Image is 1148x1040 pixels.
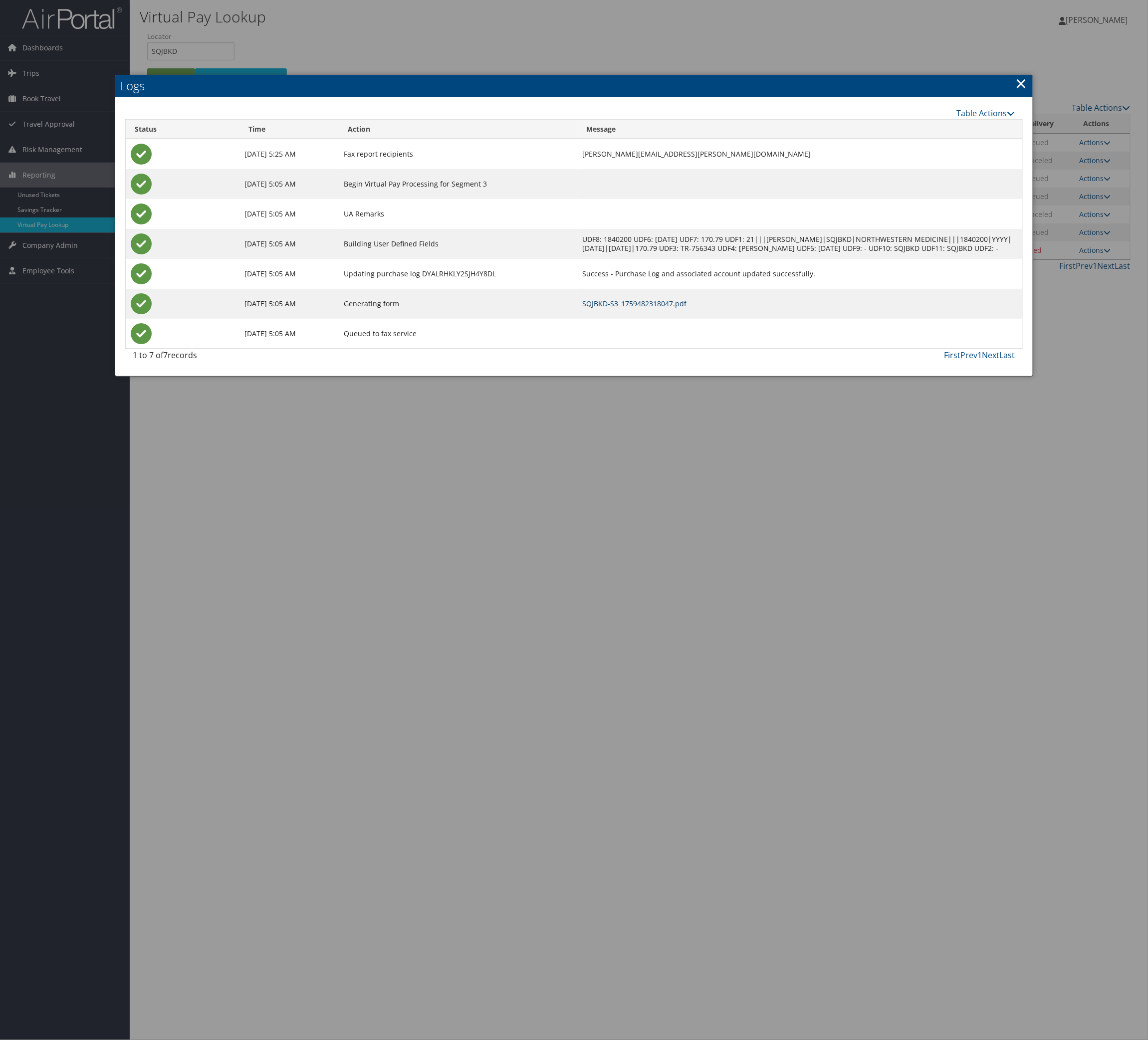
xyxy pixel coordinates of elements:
[1000,350,1015,361] a: Last
[239,139,339,169] td: [DATE] 5:25 AM
[163,350,168,361] span: 7
[339,229,577,259] td: Building User Defined Fields
[133,349,342,366] div: 1 to 7 of records
[239,199,339,229] td: [DATE] 5:05 AM
[944,350,961,361] a: First
[339,120,577,139] th: Action: activate to sort column ascending
[239,319,339,349] td: [DATE] 5:05 AM
[339,139,577,169] td: Fax report recipients
[239,229,339,259] td: [DATE] 5:05 AM
[239,169,339,199] td: [DATE] 5:05 AM
[126,120,239,139] th: Status: activate to sort column ascending
[982,350,1000,361] a: Next
[339,199,577,229] td: UA Remarks
[978,350,982,361] a: 1
[239,120,339,139] th: Time: activate to sort column ascending
[578,120,1022,139] th: Message: activate to sort column ascending
[115,75,1033,97] h2: Logs
[961,350,978,361] a: Prev
[578,139,1022,169] td: [PERSON_NAME][EMAIL_ADDRESS][PERSON_NAME][DOMAIN_NAME]
[583,299,687,308] a: SQJBKD-S3_1759482318047.pdf
[339,169,577,199] td: Begin Virtual Pay Processing for Segment 3
[578,229,1022,259] td: UDF8: 1840200 UDF6: [DATE] UDF7: 170.79 UDF1: 21|||[PERSON_NAME]|SQJBKD|NORTHWESTERN MEDICINE|||1...
[578,259,1022,289] td: Success - Purchase Log and associated account updated successfully.
[239,289,339,319] td: [DATE] 5:05 AM
[239,259,339,289] td: [DATE] 5:05 AM
[339,289,577,319] td: Generating form
[339,319,577,349] td: Queued to fax service
[339,259,577,289] td: Updating purchase log DYALRHKLY2SJH4Y8DL
[957,108,1015,119] a: Table Actions
[1016,73,1027,93] a: Close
